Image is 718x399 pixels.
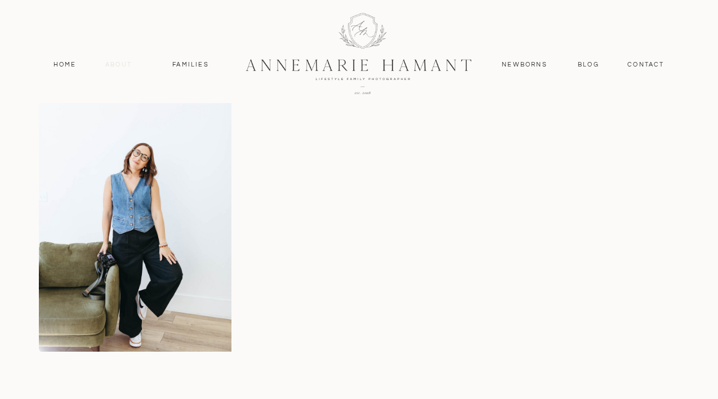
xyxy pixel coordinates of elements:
[135,37,583,65] p: They are only little for a short while.
[48,60,82,70] a: Home
[576,60,602,70] a: Blog
[498,60,552,70] a: Newborns
[166,60,216,70] a: Families
[102,60,135,70] a: About
[622,60,671,70] a: contact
